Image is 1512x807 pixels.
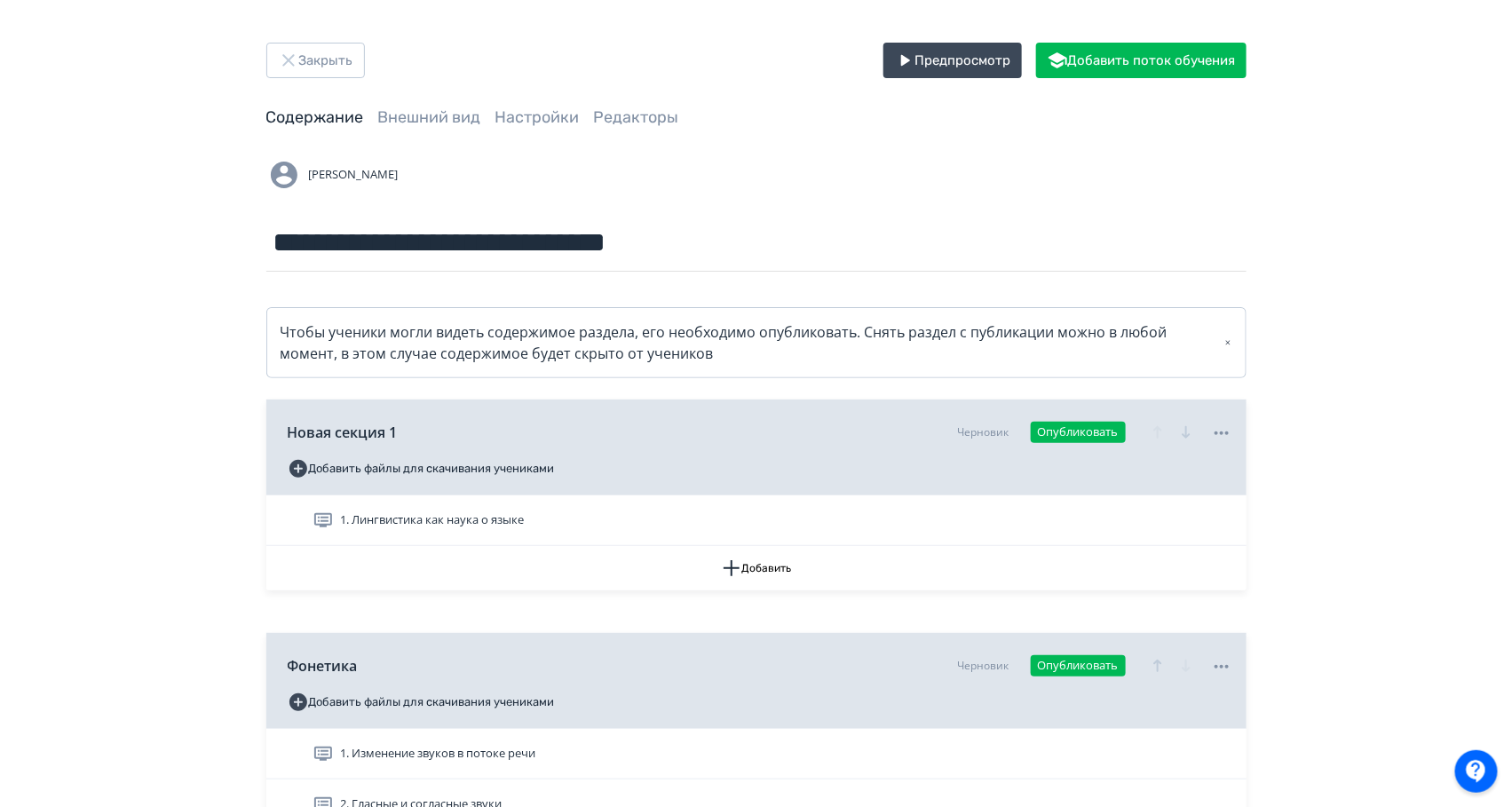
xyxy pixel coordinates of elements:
[378,107,481,127] a: Внешний вид
[309,166,399,184] span: [PERSON_NAME]
[288,655,358,676] span: Фонетика
[266,729,1247,779] div: 1. Изменение звуков в потоке речи
[1031,655,1126,676] button: Опубликовать
[288,455,555,483] button: Добавить файлы для скачивания учениками
[495,107,580,127] a: Настройки
[1031,422,1126,443] button: Опубликовать
[594,107,679,127] a: Редакторы
[1036,43,1247,78] button: Добавить поток обучения
[266,107,364,127] a: Содержание
[288,688,555,716] button: Добавить файлы для скачивания учениками
[266,495,1247,546] div: 1. Лингвистика как наука о языке
[266,546,1247,590] button: Добавить
[883,43,1022,78] button: Предпросмотр
[958,424,1009,440] div: Черновик
[341,745,536,763] span: 1. Изменение звуков в потоке речи
[266,43,365,78] button: Закрыть
[288,422,398,443] span: Новая секция 1
[281,321,1232,364] div: Чтобы ученики могли видеть содержимое раздела, его необходимо опубликовать. Снять раздел с публик...
[341,511,525,529] span: 1. Лингвистика как наука о языке
[958,658,1009,674] div: Черновик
